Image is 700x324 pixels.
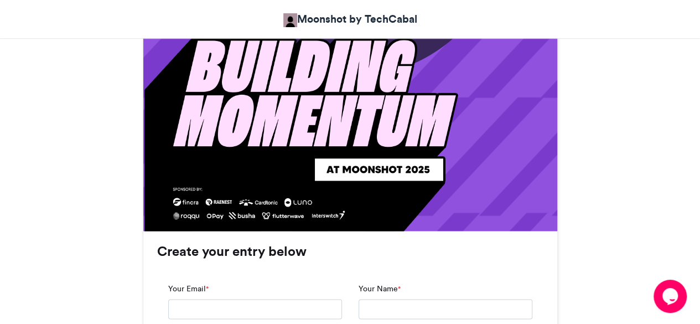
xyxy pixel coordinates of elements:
[283,13,297,27] img: Moonshot by TechCabal
[359,283,401,295] label: Your Name
[283,11,417,27] a: Moonshot by TechCabal
[157,245,543,258] h3: Create your entry below
[144,2,458,243] img: 1758644270.518-78e85bca2c0bcac1f7470696c95d860e6e11da4a.png
[168,283,209,295] label: Your Email
[654,280,689,313] iframe: chat widget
